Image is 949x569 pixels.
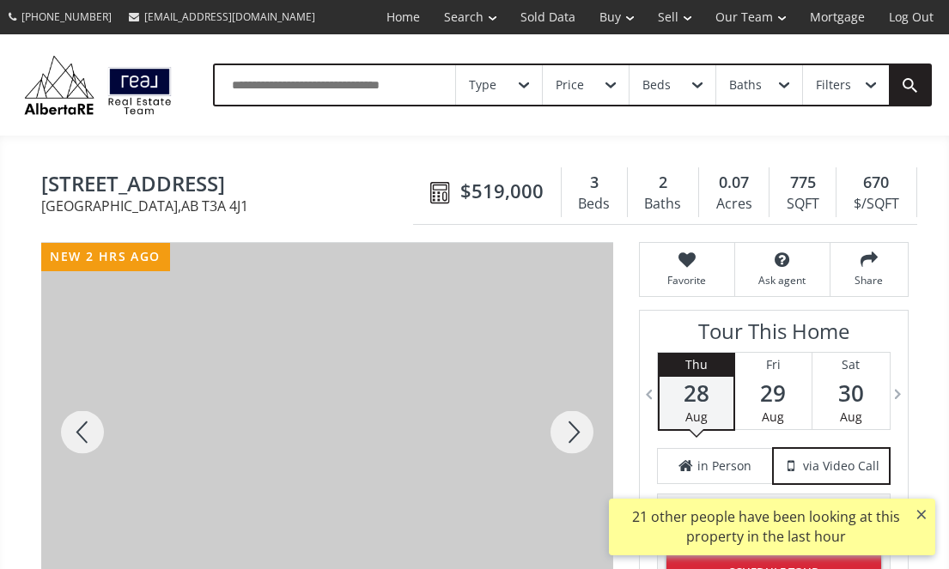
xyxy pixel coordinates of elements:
div: Beds [570,191,618,217]
div: SQFT [778,191,827,217]
span: Aug [762,409,784,425]
button: × [908,499,935,530]
span: in Person [697,457,751,475]
img: Logo [17,51,179,118]
span: [PHONE_NUMBER] [21,9,112,24]
div: 2 [636,172,690,194]
span: Aug [840,409,862,425]
span: 28 [660,381,733,405]
span: 269 Edgepark Boulevard NW [41,173,422,199]
div: 3 [570,172,618,194]
a: [EMAIL_ADDRESS][DOMAIN_NAME] [120,1,324,33]
div: Acres [708,191,760,217]
div: Sat [812,353,890,377]
span: Share [839,273,899,288]
div: Baths [729,79,762,91]
div: Filters [816,79,851,91]
span: 30 [812,381,890,405]
div: Baths [636,191,690,217]
span: [GEOGRAPHIC_DATA] , AB T3A 4J1 [41,199,422,213]
div: Fri [735,353,812,377]
span: 775 [790,172,816,194]
h3: Tour This Home [657,319,891,352]
span: [EMAIL_ADDRESS][DOMAIN_NAME] [144,9,315,24]
div: 670 [845,172,907,194]
div: $/SQFT [845,191,907,217]
span: Ask agent [744,273,821,288]
div: Price [556,79,584,91]
div: Beds [642,79,671,91]
div: 0.07 [708,172,760,194]
span: Favorite [648,273,726,288]
div: Thu [660,353,733,377]
div: 21 other people have been looking at this property in the last hour [617,507,914,547]
div: new 2 hrs ago [41,243,170,271]
span: $519,000 [460,178,544,204]
span: Aug [685,409,708,425]
span: 29 [735,381,812,405]
div: Type [469,79,496,91]
span: via Video Call [803,457,879,475]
